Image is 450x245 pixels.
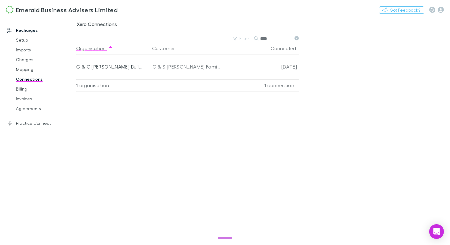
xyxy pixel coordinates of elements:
a: Emerald Business Advisers Limited [2,2,121,17]
a: Setup [10,35,75,45]
div: 1 organisation [76,79,150,91]
a: Connections [10,74,75,84]
a: Mapping [10,65,75,74]
button: Organisation [76,42,113,54]
div: [DATE] [223,54,297,79]
img: Emerald Business Advisers Limited's Logo [6,6,13,13]
div: 1 connection [223,79,297,91]
button: Filter [230,35,253,42]
div: G & S [PERSON_NAME] Family Trust [152,54,221,79]
div: Open Intercom Messenger [429,224,444,239]
a: Billing [10,84,75,94]
a: Invoices [10,94,75,104]
a: Imports [10,45,75,55]
button: Got Feedback? [379,6,424,14]
button: Connected [271,42,303,54]
a: Practice Connect [1,118,75,128]
div: G & C [PERSON_NAME] Builders - Tool Tec Sharpening [76,54,144,79]
span: Xero Connections [77,21,117,29]
a: Agreements [10,104,75,113]
a: Charges [10,55,75,65]
a: Recharges [1,25,75,35]
button: Customer [152,42,182,54]
h3: Emerald Business Advisers Limited [16,6,118,13]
